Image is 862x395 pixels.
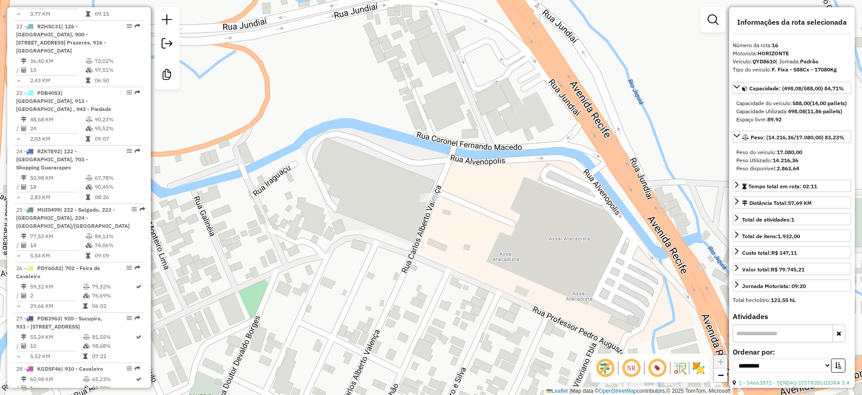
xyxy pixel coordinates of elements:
[21,58,26,64] i: Distância Total
[86,175,92,181] i: % de utilização do peso
[16,148,88,171] span: | 122 - [GEOGRAPHIC_DATA], 703 - Shopping Guararapes
[733,66,851,74] div: Tipo do veículo:
[742,282,806,290] div: Jornada Motorista: 09:20
[135,23,140,29] em: Rota exportada
[16,9,21,18] td: =
[16,134,21,143] td: =
[704,11,722,29] a: Exibir filtros
[30,375,83,384] td: 60,98 KM
[718,356,724,367] span: +
[94,241,140,250] td: 74,06%
[739,379,850,386] a: 1 - 54663872 - SENDAS DISTRIBUIDORA S A
[132,207,137,212] em: Opções
[831,359,845,373] button: Ordem crescente
[751,134,844,141] span: Peso: (14.216,36/17.080,00) 83,23%
[94,193,140,202] td: 08:26
[742,216,794,223] span: Total de atividades:
[83,293,90,298] i: % de utilização da cubagem
[16,89,111,112] span: 23 -
[135,265,140,271] em: Rota exportada
[86,195,90,200] i: Tempo total em rota
[83,343,90,349] i: % de utilização da cubagem
[86,136,90,142] i: Tempo total em rota
[83,377,90,382] i: % de utilização do peso
[94,57,140,66] td: 72,02%
[772,42,778,49] strong: 16
[21,234,26,239] i: Distância Total
[776,58,818,65] span: | Jornada:
[86,11,90,17] i: Tempo total em rota
[714,368,727,382] a: Zoom out
[733,387,851,395] div: Tipo de cliente:
[21,334,26,340] i: Distância Total
[83,386,90,391] i: % de utilização da cubagem
[61,365,103,372] span: | 910 - Cavaleiro
[86,234,92,239] i: % de utilização do peso
[92,333,135,342] td: 81,55%
[158,11,176,31] a: Nova sessão e pesquisa
[136,284,141,289] i: Rota otimizada
[127,315,132,321] em: Opções
[86,184,92,190] i: % de utilização da cubagem
[30,291,83,300] td: 2
[742,249,797,257] div: Custo total:
[16,265,100,280] span: | 702 - Feira de Cavaleiro
[599,388,637,394] a: OpenStreetMap
[752,58,776,65] strong: QYD8610
[86,253,90,258] i: Tempo total em rota
[16,89,111,112] span: | [GEOGRAPHIC_DATA], 913 - [GEOGRAPHIC_DATA] , 943 - Piedade
[21,67,26,73] i: Total de Atividades
[127,148,132,154] em: Opções
[21,184,26,190] i: Total de Atividades
[805,108,842,115] strong: (11,86 pallets)
[733,196,851,209] a: Distância Total:57,69 KM
[30,182,85,191] td: 18
[21,126,26,131] i: Total de Atividades
[94,124,140,133] td: 95,52%
[16,384,21,393] td: /
[16,76,21,85] td: =
[736,115,848,124] div: Espaço livre:
[16,148,88,171] span: 24 -
[30,193,85,202] td: 2,83 KM
[733,246,851,258] a: Custo total:R$ 147,11
[736,99,848,107] div: Capacidade do veículo:
[136,377,141,382] i: Rota otimizada
[749,85,844,92] span: Capacidade: (498,08/588,00) 84,71%
[742,232,800,240] div: Total de itens:
[16,193,21,202] td: =
[92,302,135,311] td: 06:02
[94,66,140,75] td: 97,51%
[94,76,140,85] td: 06:50
[733,18,851,27] h4: Informações da rota selecionada
[94,115,140,124] td: 90,23%
[777,149,802,155] strong: 17.080,00
[86,117,92,122] i: % de utilização do peso
[773,387,802,395] span: 1 - AS (A)
[140,207,145,212] em: Rota exportada
[21,175,26,181] i: Distância Total
[16,23,106,54] span: | 126 - [GEOGRAPHIC_DATA], 900 - [STREET_ADDRESS] Prazeres, 916 - [GEOGRAPHIC_DATA]
[544,387,733,395] div: Map data © contributors,© 2025 TomTom, Microsoft
[742,266,805,274] div: Valor total:
[86,126,92,131] i: % de utilização da cubagem
[83,334,90,340] i: % de utilização do peso
[733,58,851,66] div: Veículo:
[135,366,140,371] em: Rota exportada
[37,148,60,155] span: RZK7E92
[800,58,818,65] strong: Padrão
[30,134,85,143] td: 2,03 KM
[791,216,794,223] strong: 1
[30,241,85,250] td: 14
[37,315,61,322] span: PDB3963
[83,303,88,309] i: Tempo total em rota
[37,89,61,96] span: PDB4053
[16,206,130,229] span: | 222 - Salgado, 223 - [GEOGRAPHIC_DATA], 224 - [GEOGRAPHIC_DATA]/[GEOGRAPHIC_DATA]
[733,49,851,58] div: Motorista:
[733,131,851,143] a: Peso: (14.216,36/17.080,00) 83,23%
[16,124,21,133] td: /
[771,249,797,256] strong: R$ 147,11
[16,23,106,54] span: 22 -
[736,156,848,164] div: Peso Utilizado:
[30,342,83,351] td: 10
